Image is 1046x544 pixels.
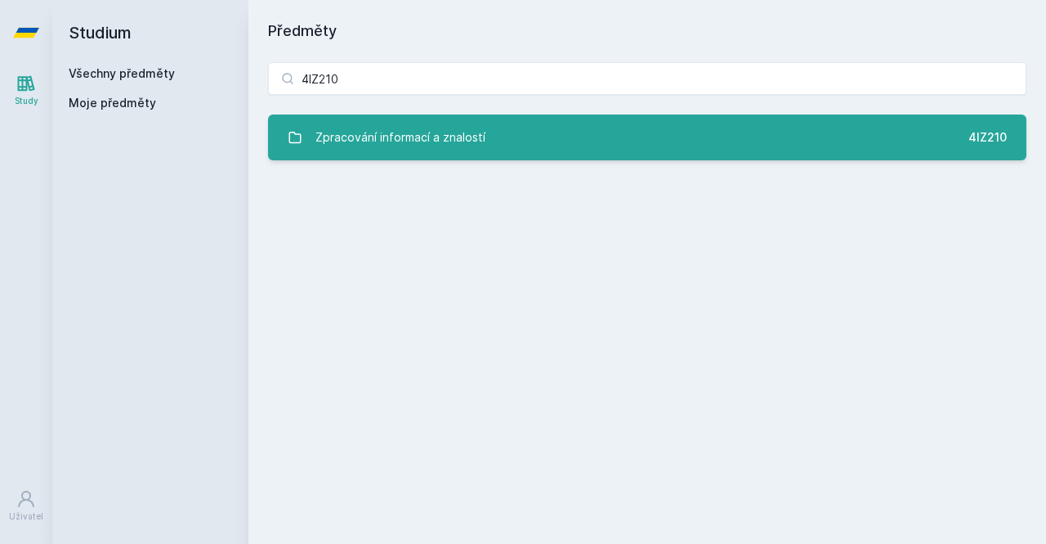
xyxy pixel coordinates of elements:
[315,121,485,154] div: Zpracování informací a znalostí
[268,20,1026,43] h1: Předměty
[268,62,1026,95] input: Název nebo ident předmětu…
[69,95,156,111] span: Moje předměty
[69,66,175,80] a: Všechny předměty
[968,129,1007,146] div: 4IZ210
[3,65,49,115] a: Study
[15,95,38,107] div: Study
[268,115,1026,160] a: Zpracování informací a znalostí 4IZ210
[3,481,49,531] a: Uživatel
[9,510,43,523] div: Uživatel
